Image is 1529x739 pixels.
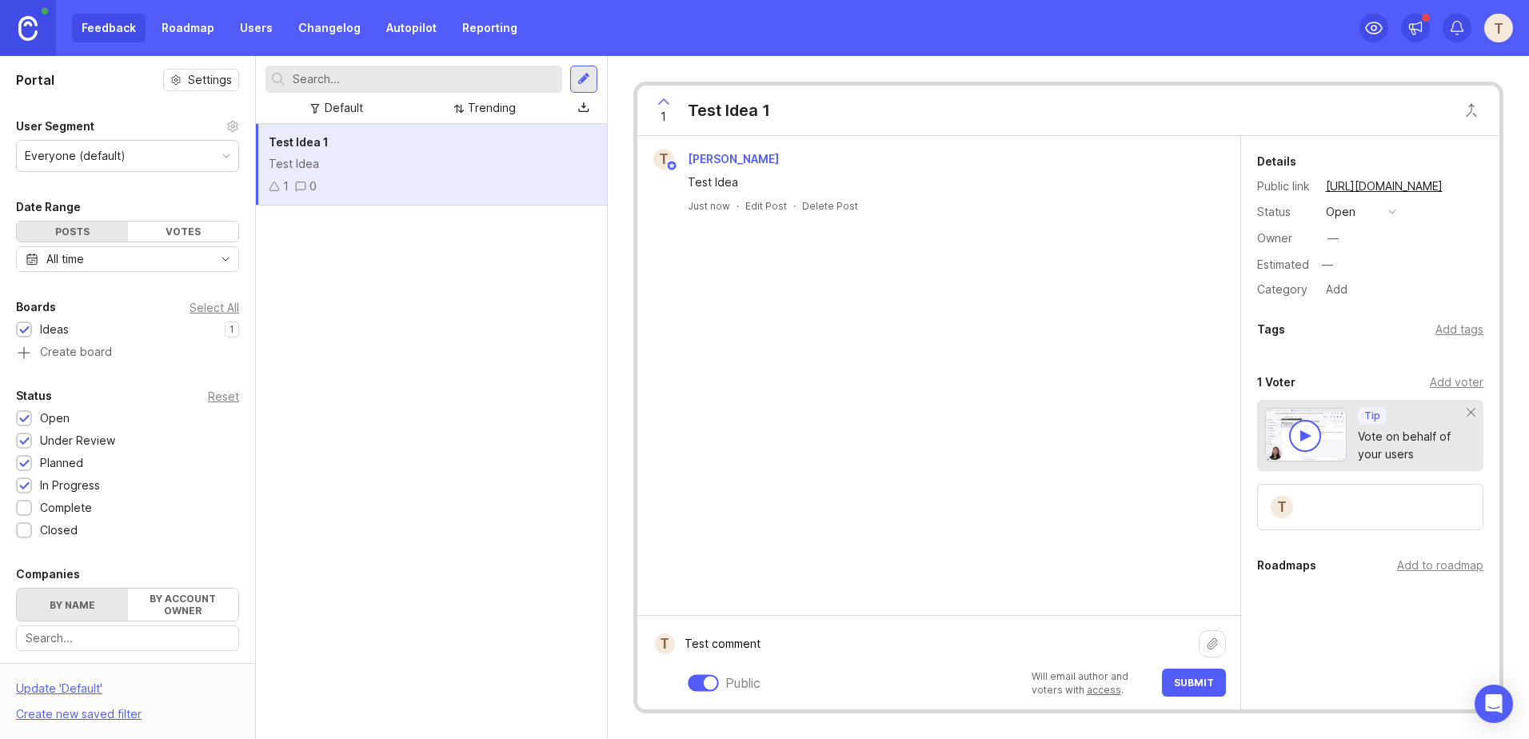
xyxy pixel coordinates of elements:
[1032,669,1152,697] p: Will email author and voters with .
[1364,409,1380,422] p: Tip
[377,14,446,42] a: Autopilot
[230,323,234,336] p: 1
[17,589,128,621] label: By name
[18,16,38,41] img: Canny Home
[1257,281,1313,298] div: Category
[309,178,317,195] div: 0
[16,298,56,317] div: Boards
[1397,557,1483,574] div: Add to roadmap
[16,705,142,723] div: Create new saved filter
[665,160,677,172] img: member badge
[16,565,80,584] div: Companies
[208,392,239,401] div: Reset
[453,14,527,42] a: Reporting
[655,633,675,654] div: T
[1358,428,1467,463] div: Vote on behalf of your users
[283,178,289,195] div: 1
[46,250,84,268] div: All time
[644,149,792,170] a: T[PERSON_NAME]
[1269,494,1295,520] div: T
[16,386,52,405] div: Status
[737,199,739,213] div: ·
[213,253,238,266] svg: toggle icon
[725,673,761,693] div: Public
[26,629,230,647] input: Search...
[25,147,126,165] div: Everyone (default)
[1326,203,1355,221] div: open
[468,99,516,117] div: Trending
[1257,230,1313,247] div: Owner
[256,124,607,206] a: Test Idea 1Test Idea10
[16,346,239,361] a: Create board
[188,72,232,88] span: Settings
[40,321,69,338] div: Ideas
[128,589,239,621] label: By account owner
[1257,152,1296,171] div: Details
[1162,669,1226,697] button: Submit
[16,70,54,90] h1: Portal
[16,680,102,705] div: Update ' Default '
[289,14,370,42] a: Changelog
[16,198,81,217] div: Date Range
[1313,279,1352,300] a: Add
[661,108,666,126] span: 1
[1327,230,1339,247] div: —
[1265,408,1347,461] img: video-thumbnail-vote-d41b83416815613422e2ca741bf692cc.jpg
[653,149,674,170] div: T
[1087,684,1121,696] a: access
[1257,556,1316,575] div: Roadmaps
[40,477,100,494] div: In Progress
[128,222,239,242] div: Votes
[163,69,239,91] button: Settings
[40,454,83,472] div: Planned
[16,117,94,136] div: User Segment
[152,14,224,42] a: Roadmap
[1475,685,1513,723] div: Open Intercom Messenger
[190,303,239,312] div: Select All
[325,99,363,117] div: Default
[1257,320,1285,339] div: Tags
[675,629,1199,659] textarea: Test comment
[1257,373,1295,392] div: 1 Voter
[1435,321,1483,338] div: Add tags
[1257,259,1309,270] div: Estimated
[17,222,128,242] div: Posts
[745,199,787,213] div: Edit Post
[1257,178,1313,195] div: Public link
[802,199,858,213] div: Delete Post
[1257,203,1313,221] div: Status
[1317,254,1338,275] div: —
[1484,14,1513,42] button: T
[1455,94,1487,126] button: Close button
[793,199,796,213] div: ·
[688,152,779,166] span: [PERSON_NAME]
[293,70,556,88] input: Search...
[1430,373,1483,391] div: Add voter
[1321,176,1447,197] a: [URL][DOMAIN_NAME]
[1321,279,1352,300] div: Add
[40,499,92,517] div: Complete
[269,135,329,149] span: Test Idea 1
[1174,677,1214,689] span: Submit
[688,99,770,122] div: Test Idea 1
[40,409,70,427] div: Open
[40,432,115,449] div: Under Review
[688,174,1208,191] div: Test Idea
[269,155,594,173] div: Test Idea
[40,521,78,539] div: Closed
[230,14,282,42] a: Users
[688,199,730,213] a: Just now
